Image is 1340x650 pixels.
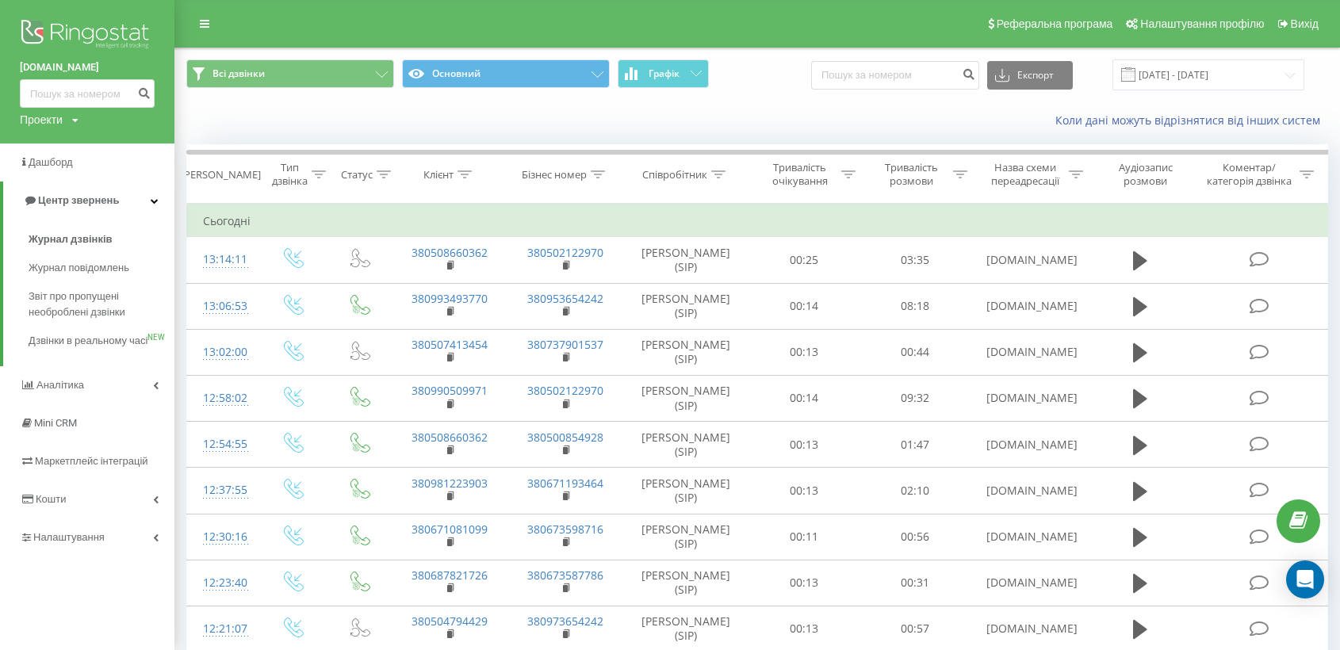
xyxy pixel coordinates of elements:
[748,468,859,514] td: 00:13
[29,260,129,276] span: Журнал повідомлень
[1291,17,1319,30] span: Вихід
[971,422,1086,468] td: [DOMAIN_NAME]
[212,67,265,80] span: Всі дзвінки
[522,168,587,182] div: Бізнес номер
[412,522,488,537] a: 380671081099
[987,61,1073,90] button: Експорт
[527,291,603,306] a: 380953654242
[1286,560,1324,598] div: Open Intercom Messenger
[412,291,488,306] a: 380993493770
[748,422,859,468] td: 00:13
[36,379,84,391] span: Аналiтика
[20,59,155,75] a: [DOMAIN_NAME]
[748,560,859,606] td: 00:13
[341,168,373,182] div: Статус
[527,337,603,352] a: 380737901537
[402,59,610,88] button: Основний
[763,161,838,188] div: Тривалість очікування
[29,333,147,349] span: Дзвінки в реальному часі
[860,283,971,329] td: 08:18
[971,375,1086,421] td: [DOMAIN_NAME]
[860,237,971,283] td: 03:35
[527,245,603,260] a: 380502122970
[1140,17,1264,30] span: Налаштування профілю
[1055,113,1328,128] a: Коли дані можуть відрізнятися вiд інших систем
[860,329,971,375] td: 00:44
[527,568,603,583] a: 380673587786
[29,156,73,168] span: Дашборд
[423,168,454,182] div: Клієнт
[203,475,242,506] div: 12:37:55
[34,417,77,429] span: Mini CRM
[203,383,242,414] div: 12:58:02
[20,79,155,108] input: Пошук за номером
[971,468,1086,514] td: [DOMAIN_NAME]
[29,289,167,320] span: Звіт про пропущені необроблені дзвінки
[748,375,859,421] td: 00:14
[29,282,174,327] a: Звіт про пропущені необроблені дзвінки
[412,430,488,445] a: 380508660362
[203,291,242,322] div: 13:06:53
[186,59,394,88] button: Всі дзвінки
[649,68,680,79] span: Графік
[203,522,242,552] div: 12:30:16
[623,329,748,375] td: [PERSON_NAME] (SIP)
[623,422,748,468] td: [PERSON_NAME] (SIP)
[748,237,859,283] td: 00:25
[527,383,603,398] a: 380502122970
[527,614,603,629] a: 380973654242
[748,283,859,329] td: 00:14
[35,455,148,467] span: Маркетплейс інтеграцій
[203,337,242,368] div: 13:02:00
[642,168,707,182] div: Співробітник
[986,161,1065,188] div: Назва схеми переадресації
[623,468,748,514] td: [PERSON_NAME] (SIP)
[748,514,859,560] td: 00:11
[623,514,748,560] td: [PERSON_NAME] (SIP)
[971,329,1086,375] td: [DOMAIN_NAME]
[412,337,488,352] a: 380507413454
[20,112,63,128] div: Проекти
[623,375,748,421] td: [PERSON_NAME] (SIP)
[618,59,709,88] button: Графік
[971,560,1086,606] td: [DOMAIN_NAME]
[38,194,119,206] span: Центр звернень
[29,254,174,282] a: Журнал повідомлень
[29,231,113,247] span: Журнал дзвінків
[748,329,859,375] td: 00:13
[203,429,242,460] div: 12:54:55
[874,161,949,188] div: Тривалість розмови
[1101,161,1190,188] div: Аудіозапис розмови
[187,205,1328,237] td: Сьогодні
[29,327,174,355] a: Дзвінки в реальному часіNEW
[203,244,242,275] div: 13:14:11
[527,522,603,537] a: 380673598716
[3,182,174,220] a: Центр звернень
[203,614,242,644] div: 12:21:07
[272,161,308,188] div: Тип дзвінка
[412,476,488,491] a: 380981223903
[860,375,971,421] td: 09:32
[412,383,488,398] a: 380990509971
[36,493,66,505] span: Кошти
[203,568,242,598] div: 12:23:40
[860,514,971,560] td: 00:56
[1203,161,1296,188] div: Коментар/категорія дзвінка
[181,168,261,182] div: [PERSON_NAME]
[860,422,971,468] td: 01:47
[860,468,971,514] td: 02:10
[412,568,488,583] a: 380687821726
[971,283,1086,329] td: [DOMAIN_NAME]
[623,283,748,329] td: [PERSON_NAME] (SIP)
[29,225,174,254] a: Журнал дзвінків
[20,16,155,55] img: Ringostat logo
[412,245,488,260] a: 380508660362
[412,614,488,629] a: 380504794429
[971,514,1086,560] td: [DOMAIN_NAME]
[971,237,1086,283] td: [DOMAIN_NAME]
[860,560,971,606] td: 00:31
[811,61,979,90] input: Пошук за номером
[623,237,748,283] td: [PERSON_NAME] (SIP)
[527,476,603,491] a: 380671193464
[997,17,1113,30] span: Реферальна програма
